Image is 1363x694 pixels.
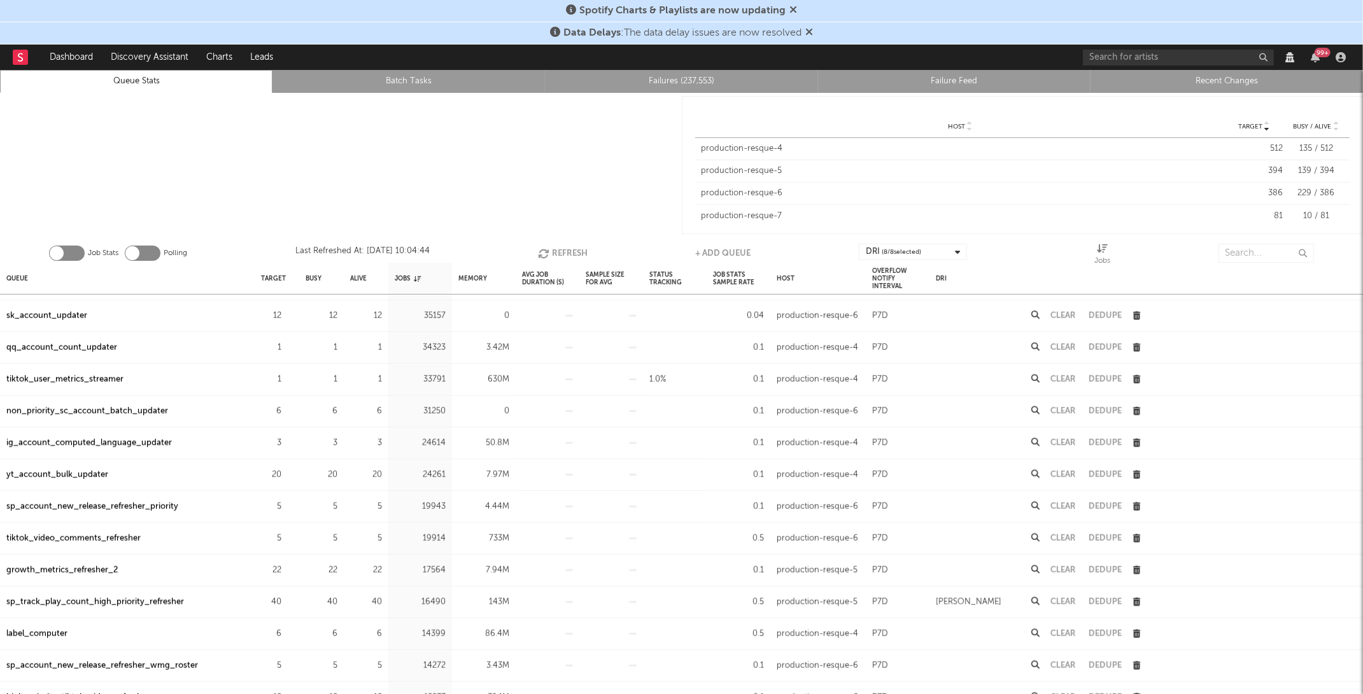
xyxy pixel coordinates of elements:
span: Host [948,123,965,130]
div: 0.1 [713,467,764,482]
div: 81 [1225,210,1283,223]
div: 5 [350,531,382,546]
div: 31250 [395,403,446,419]
div: production-resque-4 [777,626,858,641]
div: 22 [261,562,281,578]
span: ( 8 / 8 selected) [882,244,921,260]
div: Last Refreshed At: [DATE] 10:04:44 [295,244,430,263]
button: Dedupe [1089,630,1122,638]
div: P7D [872,562,888,578]
div: 0 [458,403,509,419]
div: production-resque-4 [777,340,858,355]
button: Clear [1050,598,1076,606]
div: 1 [350,371,382,387]
a: ig_account_computed_language_updater [6,435,172,450]
div: 733M [458,531,509,546]
div: Sample Size For Avg [586,265,637,292]
button: Clear [1050,662,1076,670]
div: Memory [458,265,487,292]
a: sp_track_play_count_high_priority_refresher [6,594,184,609]
label: Job Stats [88,246,118,261]
a: label_computer [6,626,67,641]
div: Jobs [1094,253,1110,268]
div: 99 + [1315,48,1331,57]
div: Jobs [395,265,421,292]
div: sp_account_new_release_refresher_priority [6,499,178,514]
a: sk_account_updater [6,308,87,323]
a: Queue Stats [7,74,265,89]
a: sp_account_new_release_refresher_wmg_roster [6,658,198,673]
div: 1 [306,371,337,387]
div: 3 [261,435,281,450]
div: 1 [261,371,281,387]
div: Status Tracking [649,265,700,292]
span: : The data delay issues are now resolved [563,28,802,38]
div: 12 [350,308,382,323]
div: 16490 [395,594,446,609]
div: Overflow Notify Interval [872,265,923,292]
div: 139 / 394 [1289,165,1343,177]
div: 22 [350,562,382,578]
div: P7D [872,403,888,419]
div: 5 [306,499,337,514]
div: 50.8M [458,435,509,450]
span: Busy / Alive [1294,123,1332,130]
div: 6 [306,626,337,641]
button: Dedupe [1089,407,1122,415]
div: 22 [306,562,337,578]
div: [PERSON_NAME] [936,594,1001,609]
div: production-resque-4 [702,142,1220,155]
button: Clear [1050,503,1076,511]
span: Target [1238,123,1262,130]
button: Dedupe [1089,662,1122,670]
div: production-resque-4 [777,435,858,450]
div: 5 [261,531,281,546]
div: 0.1 [713,562,764,578]
div: 0.04 [713,308,764,323]
div: P7D [872,340,888,355]
button: Clear [1050,407,1076,415]
div: production-resque-5 [777,562,858,578]
input: Search for artists [1083,50,1274,66]
div: 4.44M [458,499,509,514]
a: Charts [197,45,241,70]
div: 3 [306,435,337,450]
div: 5 [350,658,382,673]
div: 0.1 [713,435,764,450]
div: Alive [350,265,367,292]
a: tiktok_user_metrics_streamer [6,371,124,387]
div: 135 / 512 [1289,142,1343,155]
span: Dismiss [805,28,813,38]
div: Queue [6,265,28,292]
div: 1.0% [649,371,666,387]
div: 12 [306,308,337,323]
div: 40 [306,594,337,609]
div: 3.43M [458,658,509,673]
label: Polling [164,246,187,261]
div: 14272 [395,658,446,673]
a: yt_account_bulk_updater [6,467,108,482]
div: 40 [261,594,281,609]
a: growth_metrics_refresher_2 [6,562,118,578]
div: 229 / 386 [1289,187,1343,200]
button: Clear [1050,344,1076,352]
div: 6 [261,626,281,641]
button: Clear [1050,312,1076,320]
button: Clear [1050,471,1076,479]
div: 24614 [395,435,446,450]
div: 386 [1225,187,1283,200]
div: 12 [261,308,281,323]
div: production-resque-6 [777,531,858,546]
span: Dismiss [789,6,797,16]
button: Clear [1050,375,1076,384]
div: P7D [872,435,888,450]
div: 0.1 [713,499,764,514]
a: Failure Feed [825,74,1084,89]
div: production-resque-6 [777,658,858,673]
button: Dedupe [1089,566,1122,574]
a: qq_account_count_updater [6,340,117,355]
div: 5 [306,531,337,546]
